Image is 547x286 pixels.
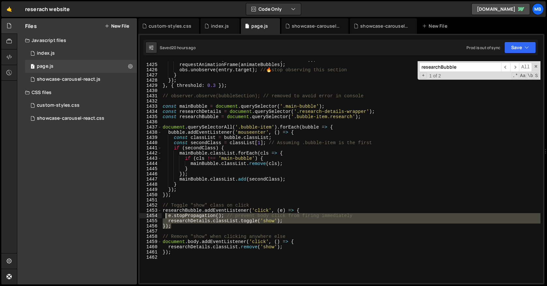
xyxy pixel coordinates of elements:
a: 🤙 [1,1,17,17]
button: New File [105,23,129,29]
div: 1456 [140,224,162,229]
div: Prod is out of sync [466,45,500,50]
div: 1433 [140,104,162,109]
div: 1452 [140,203,162,208]
span: 1 [31,64,35,70]
div: Javascript files [17,34,137,47]
span: ​ [501,62,510,72]
div: 10476/23765.js [25,47,137,60]
a: [DOMAIN_NAME] [471,3,530,15]
div: 1441 [140,145,162,151]
div: 1454 [140,213,162,218]
div: 1446 [140,171,162,177]
div: 10476/45224.css [25,112,137,125]
div: 1442 [140,151,162,156]
div: 1425 [140,62,162,67]
div: Saved [160,45,196,50]
div: 1453 [140,208,162,213]
div: 1432 [140,99,162,104]
div: 1444 [140,161,162,166]
div: 1435 [140,114,162,119]
div: 1439 [140,135,162,140]
div: 1429 [140,83,162,88]
div: 1459 [140,239,162,244]
div: 1434 [140,109,162,114]
div: 1451 [140,197,162,203]
div: 1436 [140,119,162,125]
div: New File [422,23,450,29]
div: 1426 [140,67,162,73]
div: 1443 [140,156,162,161]
input: Search for [419,62,501,72]
div: 1448 [140,182,162,187]
div: 20 hours ago [171,45,196,50]
div: 1460 [140,244,162,250]
div: 1449 [140,187,162,192]
span: 1 of 2 [427,73,444,78]
div: showcase-carousel-react.js [360,23,409,29]
span: RegExp Search [512,73,519,79]
div: custom-styles.css [149,23,191,29]
div: 10476/23772.js [25,60,137,73]
div: showcase-carousel-react.css [292,23,341,29]
span: Alt-Enter [519,62,532,72]
div: 1427 [140,73,162,78]
div: 1450 [140,192,162,197]
div: index.js [37,50,55,56]
div: 1447 [140,177,162,182]
div: custom-styles.css [37,102,80,108]
div: 1457 [140,229,162,234]
div: 1445 [140,166,162,171]
div: showcase-carousel-react.js [37,76,100,82]
button: Save [504,42,536,53]
div: 10476/45223.js [25,73,137,86]
div: 10476/38631.css [25,99,137,112]
span: CaseSensitive Search [519,73,526,79]
div: page.js [251,23,268,29]
div: 1455 [140,218,162,224]
div: 1428 [140,78,162,83]
div: page.js [37,63,53,69]
div: 1440 [140,140,162,145]
div: CSS files [17,86,137,99]
div: showcase-carousel-react.css [37,116,104,121]
a: MB [532,3,544,15]
div: 1458 [140,234,162,239]
div: 1462 [140,255,162,260]
div: 1438 [140,130,162,135]
div: 1437 [140,125,162,130]
div: reserach website [25,5,70,13]
div: index.js [211,23,229,29]
span: ​ [510,62,519,72]
div: 1431 [140,93,162,99]
span: Search In Selection [534,73,539,79]
div: 1461 [140,250,162,255]
button: Code Only [246,3,301,15]
div: 1430 [140,88,162,93]
span: Toggle Replace mode [420,73,427,78]
h2: Files [25,22,37,30]
span: Whole Word Search [527,73,534,79]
